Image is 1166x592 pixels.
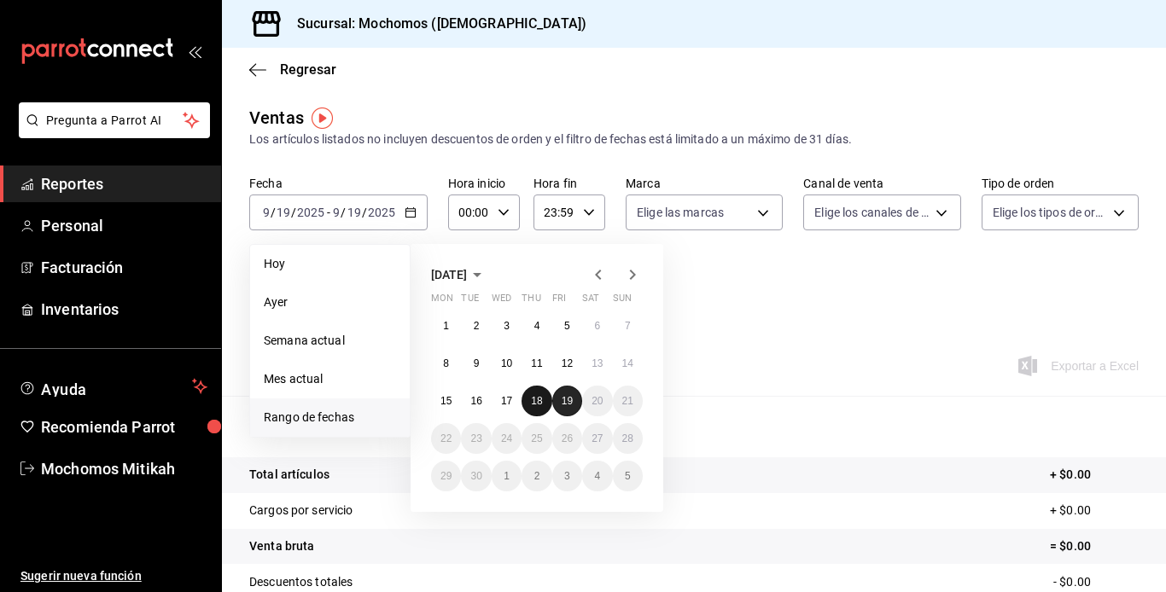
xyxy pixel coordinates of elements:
[492,386,522,416] button: September 17, 2025
[522,461,551,491] button: October 2, 2025
[264,293,396,311] span: Ayer
[264,332,396,350] span: Semana actual
[12,124,210,142] a: Pregunta a Parrot AI
[431,348,461,379] button: September 8, 2025
[474,320,480,332] abbr: September 2, 2025
[461,348,491,379] button: September 9, 2025
[440,395,452,407] abbr: September 15, 2025
[46,112,184,130] span: Pregunta a Parrot AI
[474,357,480,369] abbr: September 9, 2025
[562,395,573,407] abbr: September 19, 2025
[637,204,724,221] span: Elige las marcas
[592,357,603,369] abbr: September 13, 2025
[249,537,314,555] p: Venta bruta
[249,177,428,189] label: Fecha
[522,293,540,311] abbr: Thursday
[613,311,643,341] button: September 7, 2025
[534,470,540,482] abbr: October 2, 2025
[461,461,491,491] button: September 30, 2025
[531,395,542,407] abbr: September 18, 2025
[552,311,582,341] button: September 5, 2025
[626,177,783,189] label: Marca
[280,61,336,78] span: Regresar
[522,311,551,341] button: September 4, 2025
[613,423,643,454] button: September 28, 2025
[492,348,522,379] button: September 10, 2025
[367,206,396,219] input: ----
[492,461,522,491] button: October 1, 2025
[592,395,603,407] abbr: September 20, 2025
[262,206,271,219] input: --
[993,204,1107,221] span: Elige los tipos de orden
[461,293,478,311] abbr: Tuesday
[41,376,185,397] span: Ayuda
[531,432,542,444] abbr: September 25, 2025
[562,432,573,444] abbr: September 26, 2025
[249,105,304,131] div: Ventas
[622,395,633,407] abbr: September 21, 2025
[552,423,582,454] button: September 26, 2025
[347,206,362,219] input: --
[249,466,329,484] p: Total artículos
[552,293,566,311] abbr: Friday
[283,14,586,34] h3: Sucursal: Mochomos ([DEMOGRAPHIC_DATA])
[431,386,461,416] button: September 15, 2025
[41,457,207,480] span: Mochomos Mitikah
[582,293,599,311] abbr: Saturday
[19,102,210,138] button: Pregunta a Parrot AI
[522,386,551,416] button: September 18, 2025
[1050,466,1139,484] p: + $0.00
[594,470,600,482] abbr: October 4, 2025
[431,268,467,281] span: [DATE]
[264,409,396,427] span: Rango de fechas
[41,298,207,321] span: Inventarios
[533,177,605,189] label: Hora fin
[562,357,573,369] abbr: September 12, 2025
[582,386,612,416] button: September 20, 2025
[341,206,346,219] span: /
[41,214,207,237] span: Personal
[440,470,452,482] abbr: September 29, 2025
[41,256,207,279] span: Facturación
[625,470,631,482] abbr: October 5, 2025
[492,423,522,454] button: September 24, 2025
[312,107,333,129] img: Tooltip marker
[582,348,612,379] button: September 13, 2025
[504,320,510,332] abbr: September 3, 2025
[531,357,542,369] abbr: September 11, 2025
[264,255,396,273] span: Hoy
[249,502,353,519] p: Cargos por servicio
[431,293,453,311] abbr: Monday
[522,348,551,379] button: September 11, 2025
[362,206,367,219] span: /
[461,423,491,454] button: September 23, 2025
[594,320,600,332] abbr: September 6, 2025
[622,357,633,369] abbr: September 14, 2025
[552,386,582,416] button: September 19, 2025
[461,386,491,416] button: September 16, 2025
[982,177,1139,189] label: Tipo de orden
[564,470,570,482] abbr: October 3, 2025
[501,357,512,369] abbr: September 10, 2025
[249,573,353,591] p: Descuentos totales
[470,470,481,482] abbr: September 30, 2025
[461,311,491,341] button: September 2, 2025
[41,415,207,438] span: Recomienda Parrot
[249,131,1139,148] div: Los artículos listados no incluyen descuentos de orden y el filtro de fechas está limitado a un m...
[552,461,582,491] button: October 3, 2025
[1050,537,1139,555] p: = $0.00
[271,206,276,219] span: /
[504,470,510,482] abbr: October 1, 2025
[564,320,570,332] abbr: September 5, 2025
[613,386,643,416] button: September 21, 2025
[296,206,325,219] input: ----
[492,311,522,341] button: September 3, 2025
[501,432,512,444] abbr: September 24, 2025
[264,370,396,388] span: Mes actual
[582,461,612,491] button: October 4, 2025
[814,204,929,221] span: Elige los canales de venta
[592,432,603,444] abbr: September 27, 2025
[501,395,512,407] abbr: September 17, 2025
[431,461,461,491] button: September 29, 2025
[20,567,207,585] span: Sugerir nueva función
